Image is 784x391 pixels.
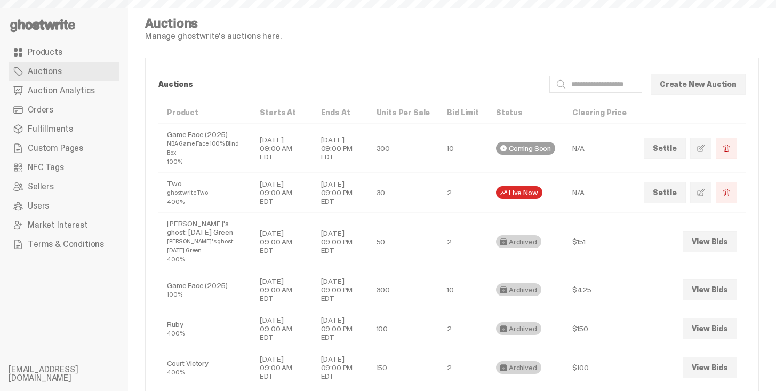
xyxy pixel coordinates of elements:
span: Orders [28,106,53,114]
td: 2 [438,213,487,270]
td: [DATE] 09:00 AM EDT [251,173,312,213]
td: [DATE] 09:00 PM EDT [313,173,368,213]
a: Settle [644,182,686,203]
h4: Auctions [145,17,282,30]
td: 100 [368,309,439,348]
td: 30 [368,173,439,213]
a: Sellers [9,177,119,196]
a: Auctions [9,62,119,81]
td: 300 [368,270,439,309]
small: ghostwrite Two [167,189,208,196]
small: NBA Game Face 100% Blind Box [167,140,239,156]
small: 400% [167,256,184,263]
td: 10 [438,270,487,309]
td: N/A [564,124,635,173]
a: Market Interest [9,216,119,235]
a: Ends At [321,108,350,117]
td: 2 [438,348,487,387]
span: Market Interest [28,221,88,229]
td: $150 [564,309,635,348]
td: 2 [438,309,487,348]
td: Ruby [158,309,251,348]
div: Archived [496,322,541,335]
a: Users [9,196,119,216]
th: Bid Limit [438,102,487,124]
div: Coming Soon [496,142,555,155]
a: Settle [644,138,686,159]
span: Users [28,202,49,210]
td: 50 [368,213,439,270]
div: Archived [496,235,541,248]
td: [DATE] 09:00 AM EDT [251,124,312,173]
a: Create New Auction [651,74,746,95]
p: Auctions [158,81,541,88]
td: $100 [564,348,635,387]
a: View Bids [683,318,737,339]
small: 100% [167,158,182,165]
td: [DATE] 09:00 PM EDT [313,270,368,309]
th: Product [158,102,251,124]
td: [DATE] 09:00 AM EDT [251,213,312,270]
td: 10 [438,124,487,173]
span: Auction Analytics [28,86,95,95]
p: Manage ghostwrite's auctions here. [145,32,282,41]
td: Game Face (2025) [158,124,251,173]
a: Starts At [260,108,296,117]
a: Products [9,43,119,62]
span: Custom Pages [28,144,83,153]
td: [DATE] 09:00 PM EDT [313,213,368,270]
td: [DATE] 09:00 AM EDT [251,348,312,387]
td: [DATE] 09:00 AM EDT [251,309,312,348]
td: $151 [564,213,635,270]
small: 400% [167,330,184,337]
a: Terms & Conditions [9,235,119,254]
span: Sellers [28,182,54,191]
a: Auction Analytics [9,81,119,100]
td: [DATE] 09:00 PM EDT [313,124,368,173]
td: 2 [438,173,487,213]
span: Terms & Conditions [28,240,104,249]
td: [DATE] 09:00 AM EDT [251,270,312,309]
td: $425 [564,270,635,309]
span: NFC Tags [28,163,64,172]
td: 300 [368,124,439,173]
td: Court Victory [158,348,251,387]
a: Fulfillments [9,119,119,139]
small: [PERSON_NAME]'s ghost: [DATE] Green [167,237,234,254]
small: 400% [167,369,184,376]
td: Game Face (2025) [158,270,251,309]
td: 150 [368,348,439,387]
span: Products [28,48,62,57]
li: [EMAIL_ADDRESS][DOMAIN_NAME] [9,365,137,382]
td: [PERSON_NAME]'s ghost: [DATE] Green [158,213,251,270]
span: Auctions [28,67,62,76]
a: View Bids [683,357,737,378]
td: Two [158,173,251,213]
th: Units Per Sale [368,102,439,124]
a: Orders [9,100,119,119]
td: [DATE] 09:00 PM EDT [313,309,368,348]
small: 400% [167,198,184,205]
small: 100% [167,291,182,298]
a: View Bids [683,231,737,252]
div: Archived [496,283,541,296]
a: NFC Tags [9,158,119,177]
th: Clearing Price [564,102,635,124]
th: Status [487,102,564,124]
div: Archived [496,361,541,374]
td: N/A [564,173,635,213]
div: Live Now [496,186,542,199]
a: Custom Pages [9,139,119,158]
a: View Bids [683,279,737,300]
span: Fulfillments [28,125,73,133]
td: [DATE] 09:00 PM EDT [313,348,368,387]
